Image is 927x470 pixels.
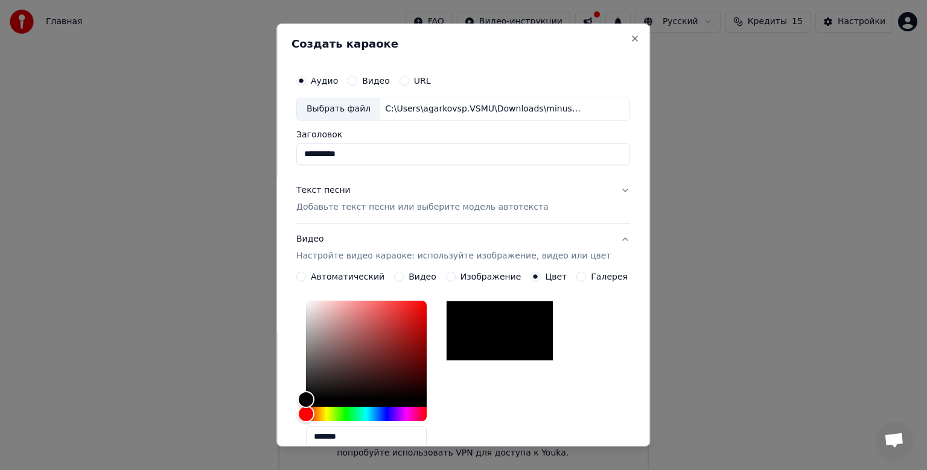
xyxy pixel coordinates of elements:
p: Настройте видео караоке: используйте изображение, видео или цвет [296,250,611,262]
div: Текст песни [296,184,351,196]
p: Добавьте текст песни или выберите модель автотекста [296,201,549,213]
label: Автоматический [311,272,384,281]
label: Видео [409,272,436,281]
label: Видео [362,77,390,85]
div: C:\Users\agarkovsp.VSMU\Downloads\minus-pesnia-skoly_Y5Qw27z6.mp3 [380,103,585,115]
div: Color [306,301,427,399]
button: ВидеоНастройте видео караоке: используйте изображение, видео или цвет [296,224,630,272]
div: Выбрать файл [297,98,380,120]
label: Заголовок [296,130,630,139]
label: Галерея [591,272,628,281]
label: Изображение [460,272,521,281]
h2: Создать караоке [291,39,635,49]
label: Цвет [546,272,567,281]
label: Аудио [311,77,338,85]
label: URL [414,77,431,85]
div: Видео [296,233,611,262]
div: Hue [306,407,427,421]
button: Текст песниДобавьте текст песни или выберите модель автотекста [296,175,630,223]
